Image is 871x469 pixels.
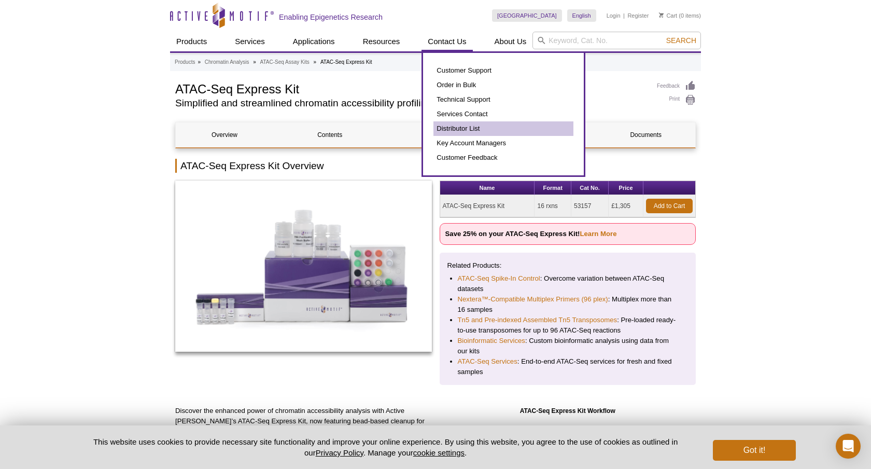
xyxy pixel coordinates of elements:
a: Tn5 and Pre-indexed Assembled Tn5 Transposomes [458,315,617,325]
a: Products [170,32,213,51]
th: Cat No. [571,181,609,195]
a: English [567,9,596,22]
li: | [623,9,625,22]
a: Resources [357,32,406,51]
img: ATAC-Seq Express Kit [175,181,432,352]
a: Data [386,122,484,147]
li: : Custom bioinformatic analysis using data from our kits [458,336,678,356]
a: Technical Support [433,92,573,107]
img: Your Cart [659,12,664,18]
a: Order in Bulk [433,78,573,92]
a: Register [627,12,649,19]
a: Contact Us [422,32,472,51]
li: : Pre-loaded ready-to-use transposomes for up to 96 ATAC-Seq reactions [458,315,678,336]
a: Distributor List [433,121,573,136]
td: £1,305 [609,195,643,217]
a: ATAC-Seq Spike-In Control [458,273,540,284]
td: 53157 [571,195,609,217]
li: » [314,59,317,65]
a: About Us [488,32,533,51]
button: cookie settings [413,448,465,457]
a: Login [607,12,621,19]
a: ATAC-Seq Assay Kits [260,58,310,67]
strong: ATAC-Seq Express Kit Workflow [520,407,615,415]
a: Customer Support [433,63,573,78]
a: Cart [659,12,677,19]
a: Products [175,58,195,67]
p: This website uses cookies to provide necessary site functionality and improve your online experie... [75,436,696,458]
a: Overview [176,122,273,147]
a: Learn More [580,230,616,238]
span: Search [666,36,696,45]
li: » [198,59,201,65]
li: (0 items) [659,9,701,22]
a: Key Account Managers [433,136,573,150]
a: Bioinformatic Services [458,336,525,346]
th: Name [440,181,535,195]
button: Got it! [713,440,796,461]
a: Chromatin Analysis [205,58,249,67]
li: : Multiplex more than 16 samples [458,294,678,315]
li: : End-to-end ATAC-Seq services for fresh and fixed samples [458,356,678,377]
h2: Enabling Epigenetics Research [279,12,383,22]
a: [GEOGRAPHIC_DATA] [492,9,562,22]
a: Services Contact [433,107,573,121]
div: Open Intercom Messenger [836,434,861,459]
li: : Overcome variation between ATAC-Seq datasets [458,273,678,294]
h1: ATAC-Seq Express Kit [175,80,647,96]
input: Keyword, Cat. No. [532,32,701,49]
a: Feedback [657,80,696,92]
th: Price [609,181,643,195]
a: Customer Feedback [433,150,573,165]
a: Applications [287,32,341,51]
h2: Simplified and streamlined chromatin accessibility profiling [175,99,647,108]
a: Nextera™-Compatible Multiplex Primers (96 plex) [458,294,608,305]
a: Documents [597,122,695,147]
button: Search [663,36,699,45]
a: Print [657,94,696,106]
th: Format [535,181,571,195]
li: » [253,59,256,65]
a: Add to Cart [646,199,693,213]
a: Privacy Policy [316,448,363,457]
td: 16 rxns [535,195,571,217]
strong: Save 25% on your ATAC-Seq Express Kit! [445,230,617,238]
h2: ATAC-Seq Express Kit Overview [175,159,696,173]
a: ATAC-Seq Services [458,356,517,367]
li: ATAC-Seq Express Kit [320,59,372,65]
td: ATAC-Seq Express Kit [440,195,535,217]
p: Related Products: [447,260,689,271]
a: Services [229,32,271,51]
a: Contents [281,122,378,147]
